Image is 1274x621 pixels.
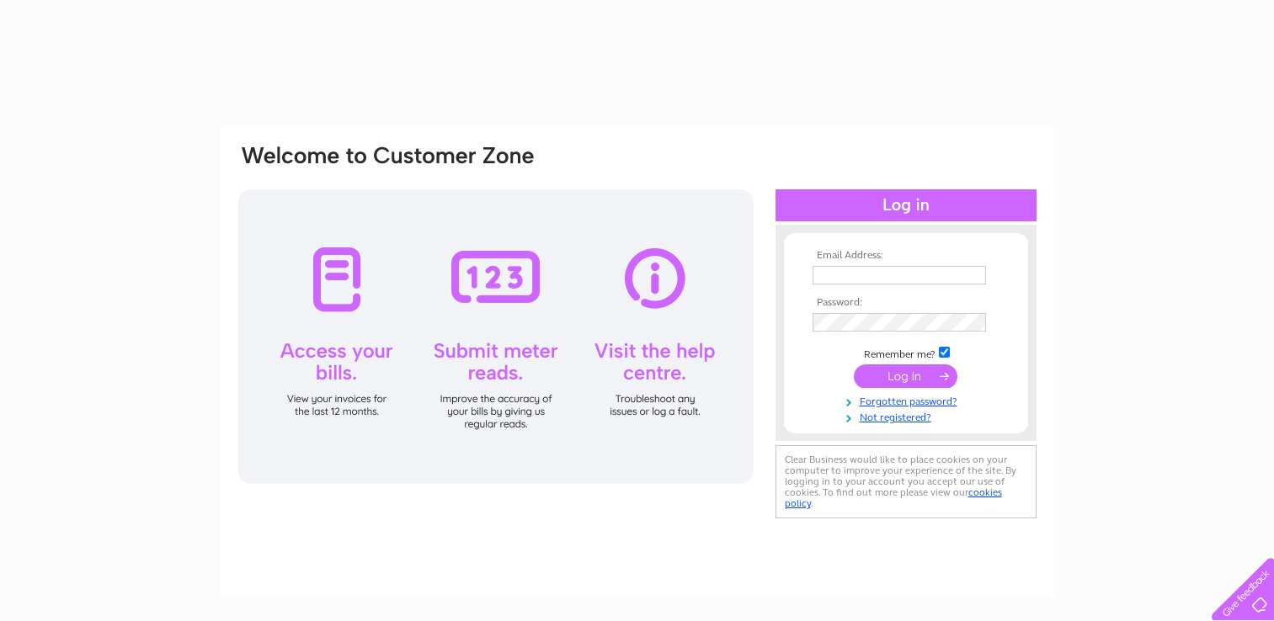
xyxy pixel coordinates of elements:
a: Not registered? [813,408,1004,424]
div: Clear Business would like to place cookies on your computer to improve your experience of the sit... [776,445,1037,518]
td: Remember me? [808,344,1004,361]
input: Submit [854,364,957,388]
th: Password: [808,297,1004,309]
a: Forgotten password? [813,392,1004,408]
th: Email Address: [808,250,1004,262]
a: cookies policy [785,486,1002,509]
